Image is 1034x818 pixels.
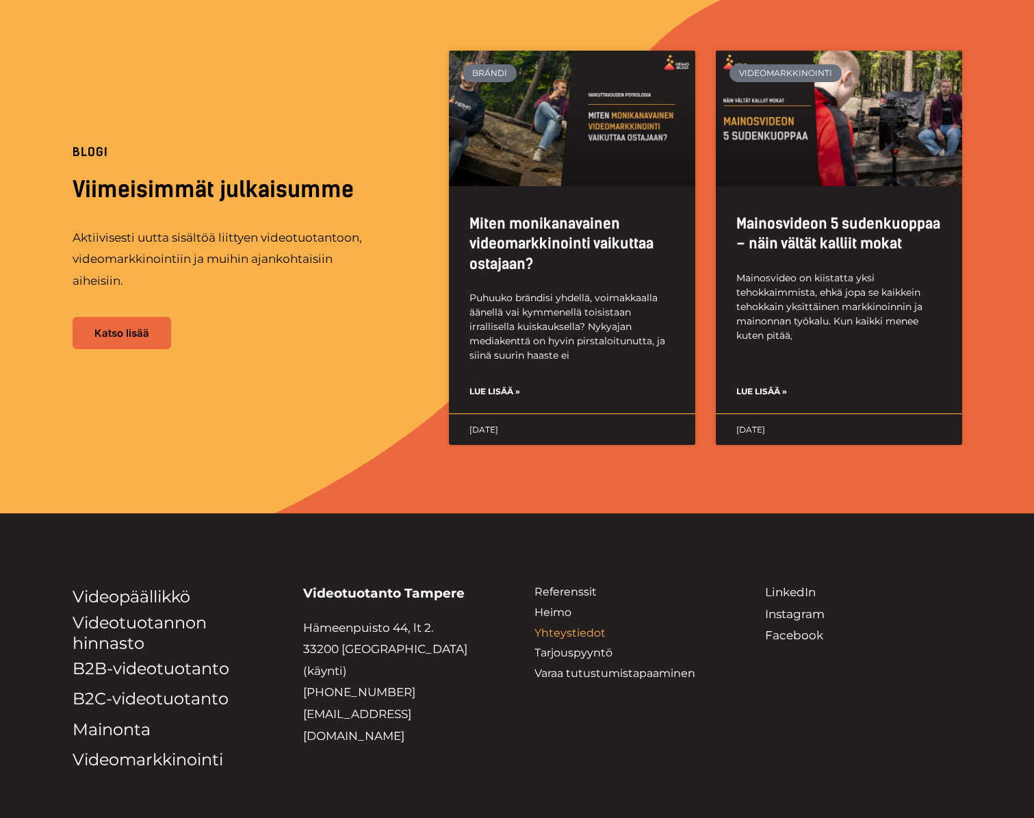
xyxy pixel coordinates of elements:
nav: Valikko [73,582,270,776]
strong: Videotuotanto Tampere [303,585,465,601]
span: [DATE] [469,424,498,435]
a: Read more about Mainosvideon 5 sudenkuoppaa – näin vältät kalliit mokat [736,384,787,399]
p: Hämeenpuisto 44, lt 2. 33200 [GEOGRAPHIC_DATA] (käynti) [303,617,500,747]
a: B2B-videotuotanto [73,659,229,678]
a: [PHONE_NUMBER] [303,685,415,699]
a: Mainosvideon 5 sudenkuoppaa – näin vältät kalliit mokat [736,215,940,252]
p: Puhuuko brändisi yhdellä, voimakkaalla äänellä vai kymmenellä toisistaan irrallisella kuiskauksel... [469,291,675,363]
p: Mainosvideo on kiistatta yksi tehokkaimmista, ehkä jopa se kaikkein tehokkain yksittäinen markkin... [736,271,942,343]
a: Videopäällikkö [73,587,190,606]
a: Mainosvideon tuotannossa kannattaa huomioida muutama tärkeä seikka. [716,51,962,186]
a: [EMAIL_ADDRESS][DOMAIN_NAME] [303,707,411,743]
span: Katso lisää [94,328,149,338]
a: Miten monikanavainen videomarkkinointi vaikuttaa ostajaan? [449,51,695,186]
a: B2C-videotuotanto [73,689,229,708]
div: Brändi [463,64,517,82]
aside: Footer Widget 2 [73,582,270,776]
a: Varaa tutustumistapaaminen [534,667,695,680]
p: Aktiivisesti uutta sisältöä liittyen videotuotantoon, videomarkkinointiin ja muihin ajankohtaisii... [73,227,380,292]
p: Blogi [73,146,415,158]
a: Yhteystiedot [534,626,606,639]
a: Referenssit [534,585,597,598]
h3: Viimeisimmät julkaisumme [73,175,415,205]
a: Tarjouspyyntö [534,646,612,659]
a: Heimo [534,606,571,619]
a: Read more about Miten monikanavainen videomarkkinointi vaikuttaa ostajaan? [469,384,520,399]
aside: Footer Widget 3 [534,582,732,684]
a: Katso lisää [73,317,171,349]
nav: Valikko [534,582,732,684]
a: Mainonta [73,719,151,739]
a: Videomarkkinointi [73,750,223,769]
span: [DATE] [736,424,765,435]
div: Videomarkkinointi [729,64,842,82]
a: Miten monikanavainen videomarkkinointi vaikuttaa ostajaan? [469,215,654,272]
a: Videotuotannon hinnasto [73,613,207,653]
